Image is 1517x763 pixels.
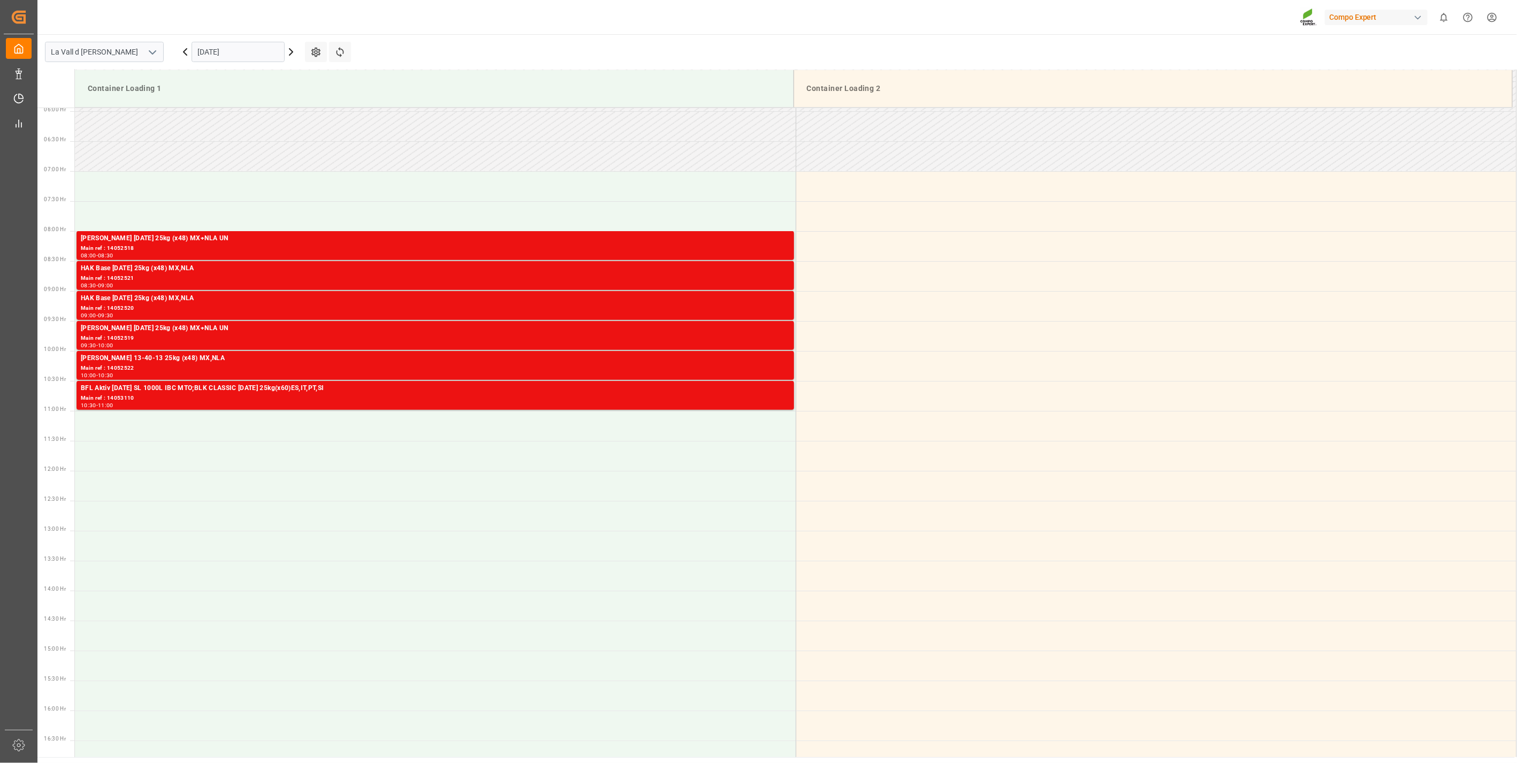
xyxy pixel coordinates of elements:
div: Container Loading 2 [803,79,1504,98]
span: 13:00 Hr [44,526,66,532]
span: 06:00 Hr [44,106,66,112]
div: 08:30 [81,283,96,288]
div: 10:30 [98,373,113,378]
div: Main ref : 14052520 [81,304,790,313]
div: - [96,343,98,348]
span: 09:30 Hr [44,316,66,322]
div: - [96,313,98,318]
span: 15:30 Hr [44,676,66,682]
span: 08:00 Hr [44,226,66,232]
div: 10:00 [81,373,96,378]
span: 07:00 Hr [44,166,66,172]
span: 07:30 Hr [44,196,66,202]
div: HAK Base [DATE] 25kg (x48) MX,NLA [81,263,790,274]
div: 10:00 [98,343,113,348]
div: BFL Aktiv [DATE] SL 1000L IBC MTO;BLK CLASSIC [DATE] 25kg(x60)ES,IT,PT,SI [81,383,790,394]
span: 11:30 Hr [44,436,66,442]
input: Type to search/select [45,42,164,62]
div: - [96,253,98,258]
div: - [96,373,98,378]
div: Main ref : 14052518 [81,244,790,253]
div: HAK Base [DATE] 25kg (x48) MX,NLA [81,293,790,304]
div: [PERSON_NAME] 13-40-13 25kg (x48) MX,NLA [81,353,790,364]
div: 11:00 [98,403,113,408]
div: Main ref : 14053110 [81,394,790,403]
span: 08:30 Hr [44,256,66,262]
span: 12:30 Hr [44,496,66,502]
span: 14:00 Hr [44,586,66,592]
div: Container Loading 1 [83,79,785,98]
div: Compo Expert [1325,10,1428,25]
span: 09:00 Hr [44,286,66,292]
div: Main ref : 14052519 [81,334,790,343]
div: 09:00 [81,313,96,318]
div: 09:30 [81,343,96,348]
div: [PERSON_NAME] [DATE] 25kg (x48) MX+NLA UN [81,323,790,334]
div: - [96,403,98,408]
span: 12:00 Hr [44,466,66,472]
div: 09:30 [98,313,113,318]
img: Screenshot%202023-09-29%20at%2010.02.21.png_1712312052.png [1300,8,1317,27]
div: - [96,283,98,288]
div: 09:00 [98,283,113,288]
button: show 0 new notifications [1432,5,1456,29]
div: [PERSON_NAME] [DATE] 25kg (x48) MX+NLA UN [81,233,790,244]
span: 14:30 Hr [44,616,66,622]
div: Main ref : 14052522 [81,364,790,373]
span: 10:00 Hr [44,346,66,352]
span: 15:00 Hr [44,646,66,652]
div: 08:30 [98,253,113,258]
input: DD.MM.YYYY [192,42,285,62]
span: 16:00 Hr [44,706,66,712]
span: 13:30 Hr [44,556,66,562]
span: 06:30 Hr [44,136,66,142]
button: Compo Expert [1325,7,1432,27]
span: 11:00 Hr [44,406,66,412]
span: 16:30 Hr [44,736,66,742]
div: 08:00 [81,253,96,258]
span: 10:30 Hr [44,376,66,382]
button: open menu [144,44,160,60]
div: Main ref : 14052521 [81,274,790,283]
div: 10:30 [81,403,96,408]
button: Help Center [1456,5,1480,29]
